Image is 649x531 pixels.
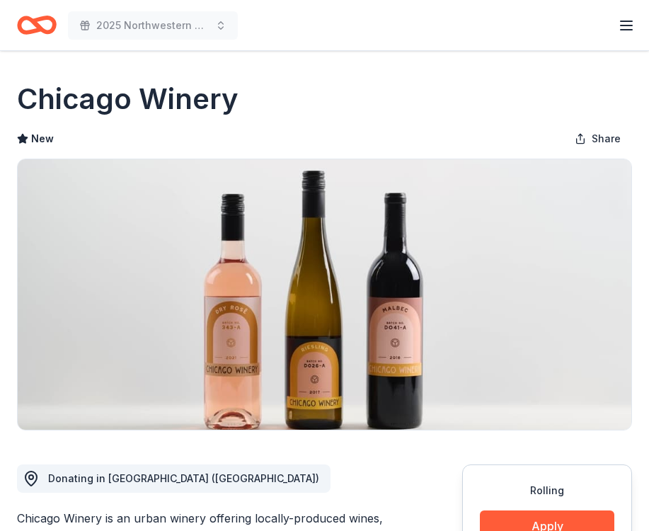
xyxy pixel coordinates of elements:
[17,79,239,119] h1: Chicago Winery
[592,130,621,147] span: Share
[96,17,209,34] span: 2025 Northwestern University Dance Marathon Alumni Gala
[31,130,54,147] span: New
[18,159,631,430] img: Image for Chicago Winery
[48,472,319,484] span: Donating in [GEOGRAPHIC_DATA] ([GEOGRAPHIC_DATA])
[563,125,632,153] button: Share
[68,11,238,40] button: 2025 Northwestern University Dance Marathon Alumni Gala
[480,482,614,499] div: Rolling
[17,8,57,42] a: Home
